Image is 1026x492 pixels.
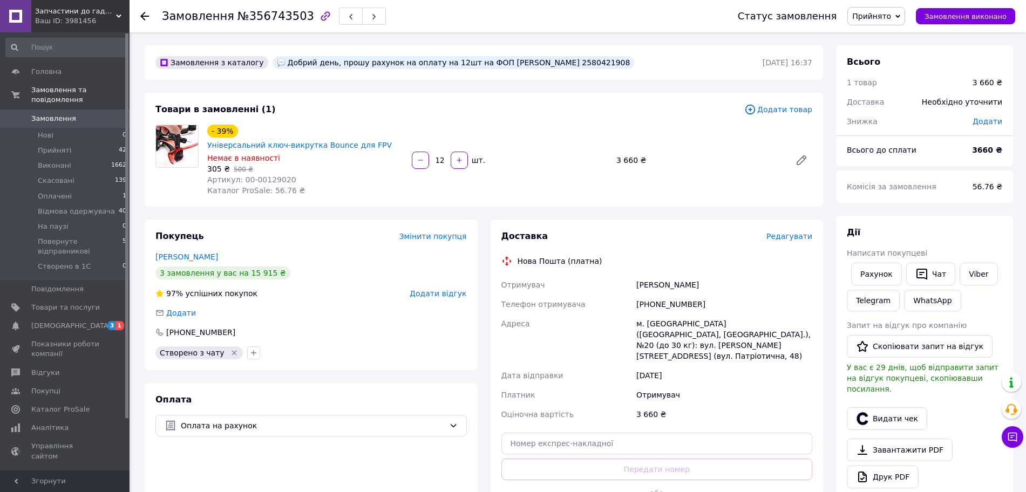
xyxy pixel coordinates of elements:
[634,314,814,366] div: м. [GEOGRAPHIC_DATA] ([GEOGRAPHIC_DATA], [GEOGRAPHIC_DATA].), №20 (до 30 кг): вул. [PERSON_NAME][...
[501,433,813,454] input: Номер експрес-накладної
[847,249,927,257] span: Написати покупцеві
[115,176,126,186] span: 139
[634,366,814,385] div: [DATE]
[847,439,953,461] a: Завантажити PDF
[925,12,1007,20] span: Замовлення виконано
[156,125,198,167] img: Універсальний ключ-викрутка Bounce для FPV
[5,38,127,57] input: Пошук
[119,207,126,216] span: 40
[960,263,997,285] a: Viber
[38,131,53,140] span: Нові
[501,300,586,309] span: Телефон отримувача
[501,231,548,241] span: Доставка
[916,8,1015,24] button: Замовлення виконано
[847,182,936,191] span: Комісія за замовлення
[31,441,100,461] span: Управління сайтом
[847,407,927,430] button: Видати чек
[31,386,60,396] span: Покупці
[501,410,574,419] span: Оціночна вартість
[123,131,126,140] span: 0
[237,10,314,23] span: №356743503
[230,348,239,357] svg: Видалити мітку
[847,335,993,358] button: Скопіювати запит на відгук
[38,207,115,216] span: Відмова одержувача
[847,321,967,330] span: Запит на відгук про компанію
[155,266,290,279] div: 3 замовлення у вас на 15 915 ₴
[277,58,286,67] img: :speech_balloon:
[501,319,530,328] span: Адреса
[634,275,814,295] div: [PERSON_NAME]
[123,237,126,256] span: 5
[38,192,72,201] span: Оплачені
[155,288,257,299] div: успішних покупок
[501,281,545,289] span: Отримувач
[166,289,183,298] span: 97%
[115,321,124,330] span: 1
[851,263,902,285] button: Рахунок
[744,104,812,115] span: Додати товар
[155,104,276,114] span: Товари в замовленні (1)
[612,153,786,168] div: 3 660 ₴
[847,78,877,87] span: 1 товар
[915,90,1009,114] div: Необхідно уточнити
[852,12,891,20] span: Прийнято
[847,290,900,311] a: Telegram
[634,405,814,424] div: 3 660 ₴
[155,394,192,405] span: Оплата
[38,146,71,155] span: Прийняті
[847,146,916,154] span: Всього до сплати
[766,232,812,241] span: Редагувати
[31,321,111,331] span: [DEMOGRAPHIC_DATA]
[207,154,280,162] span: Немає в наявності
[634,295,814,314] div: [PHONE_NUMBER]
[123,222,126,231] span: 0
[181,420,445,432] span: Оплата на рахунок
[207,175,296,184] span: Артикул: 00-00129020
[107,321,116,330] span: 3
[973,117,1002,126] span: Додати
[207,125,238,138] div: - 39%
[31,85,130,105] span: Замовлення та повідомлення
[31,284,84,294] span: Повідомлення
[791,149,812,171] a: Редагувати
[31,423,69,433] span: Аналітика
[634,385,814,405] div: Отримувач
[207,186,305,195] span: Каталог ProSale: 56.76 ₴
[234,166,253,173] span: 500 ₴
[31,470,100,489] span: Гаманець компанії
[31,67,62,77] span: Головна
[410,289,466,298] span: Додати відгук
[119,146,126,155] span: 42
[31,368,59,378] span: Відгуки
[738,11,837,22] div: Статус замовлення
[399,232,467,241] span: Змінити покупця
[847,98,884,106] span: Доставка
[847,466,919,488] a: Друк PDF
[847,57,880,67] span: Всього
[166,309,196,317] span: Додати
[273,56,635,69] div: Добрий день, прошу рахунок на оплату на 12шт на ФОП [PERSON_NAME] 2580421908
[515,256,605,266] div: Нова Пошта (платна)
[35,6,116,16] span: Запчастини до гаджетів
[469,155,486,166] div: шт.
[207,165,230,173] span: 305 ₴
[973,182,1002,191] span: 56.76 ₴
[31,303,100,312] span: Товари та послуги
[972,146,1002,154] b: 3660 ₴
[31,405,90,414] span: Каталог ProSale
[31,339,100,359] span: Показники роботи компанії
[847,227,860,237] span: Дії
[904,290,961,311] a: WhatsApp
[501,371,563,380] span: Дата відправки
[31,114,76,124] span: Замовлення
[207,141,392,149] a: Універсальний ключ-викрутка Bounce для FPV
[501,391,535,399] span: Платник
[162,10,234,23] span: Замовлення
[38,237,123,256] span: Повернуте відправникові
[906,263,955,285] button: Чат
[847,363,998,393] span: У вас є 29 днів, щоб відправити запит на відгук покупцеві, скопіювавши посилання.
[155,56,268,69] div: Замовлення з каталогу
[160,348,225,357] span: Створено з чату
[38,161,71,170] span: Виконані
[140,11,149,22] div: Повернутися назад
